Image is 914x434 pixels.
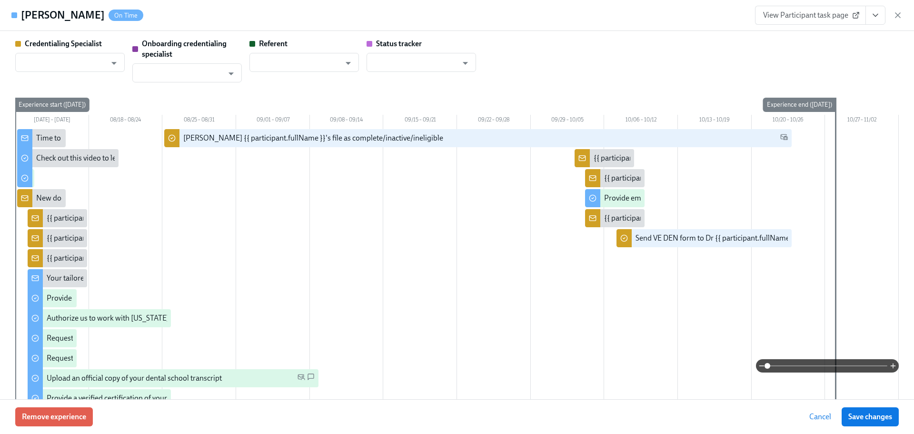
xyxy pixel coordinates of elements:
div: {{ participant.fullName }} has uploaded their Third Party Authorization [604,173,832,183]
div: 09/01 – 09/07 [236,115,310,127]
div: Request proof of your {{ participant.regionalExamPassed }} test scores [47,333,274,343]
strong: Credentialing Specialist [25,39,102,48]
span: Personal Email [298,373,305,384]
div: 09/08 – 09/14 [310,115,384,127]
div: Your tailored to-do list for [US_STATE] licensing process [47,273,226,283]
div: Request your JCDNE scores [47,353,137,363]
div: 09/15 – 09/21 [383,115,457,127]
span: Remove experience [22,412,86,422]
div: {{ participant.fullName }} has uploaded a receipt for their JCDNE test scores [47,213,291,223]
a: View Participant task page [755,6,866,25]
h4: [PERSON_NAME] [21,8,105,22]
span: On Time [109,12,143,19]
button: Open [107,56,121,71]
div: Send VE DEN form to Dr {{ participant.fullName }}'s referent [636,233,830,243]
div: {{ participant.fullName }} has requested verification of their [US_STATE] license [47,233,301,243]
div: {{ participant.fullName }} has provided their transcript [47,253,221,263]
span: Work Email [780,133,788,144]
div: Provide a verified certification of your [US_STATE] state license [47,393,248,404]
button: Remove experience [15,407,93,426]
button: View task page [865,6,885,25]
div: 10/20 – 10/26 [752,115,825,127]
div: Authorize us to work with [US_STATE] on your behalf [47,313,217,323]
span: SMS [307,373,315,384]
button: Open [224,66,238,81]
strong: Onboarding credentialing specialist [142,39,227,59]
span: Save changes [848,412,892,422]
span: Cancel [809,412,831,422]
div: [PERSON_NAME] {{ participant.fullName }}'s file as complete/inactive/ineligible [183,133,443,143]
div: Upload an official copy of your dental school transcript [47,373,222,384]
div: Experience end ([DATE]) [763,98,836,112]
div: 09/29 – 10/05 [531,115,605,127]
div: Time to begin your [US_STATE] license application [36,133,198,143]
div: Experience start ([DATE]) [15,98,89,112]
div: 09/22 – 09/28 [457,115,531,127]
button: Cancel [803,407,838,426]
div: Check out this video to learn more about the OCC [36,153,195,163]
div: 10/27 – 11/02 [825,115,899,127]
div: [DATE] – [DATE] [15,115,89,127]
strong: Status tracker [376,39,422,48]
span: View Participant task page [763,10,858,20]
button: Open [458,56,473,71]
strong: Referent [259,39,288,48]
div: Provide us with some extra info for the [US_STATE] state application [47,293,265,303]
button: Open [341,56,356,71]
div: 10/06 – 10/12 [604,115,678,127]
div: 10/13 – 10/19 [678,115,752,127]
div: {{ participant.fullName }} has uploaded a receipt for their regional test scores [594,153,842,163]
div: New doctor enrolled in OCC licensure process: {{ participant.fullName }} [36,193,270,203]
div: 08/18 – 08/24 [89,115,163,127]
div: Provide employment verification for 3 of the last 5 years [604,193,783,203]
div: 08/25 – 08/31 [162,115,236,127]
button: Save changes [842,407,899,426]
div: {{ participant.fullName }} has answered the questionnaire [604,213,791,223]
